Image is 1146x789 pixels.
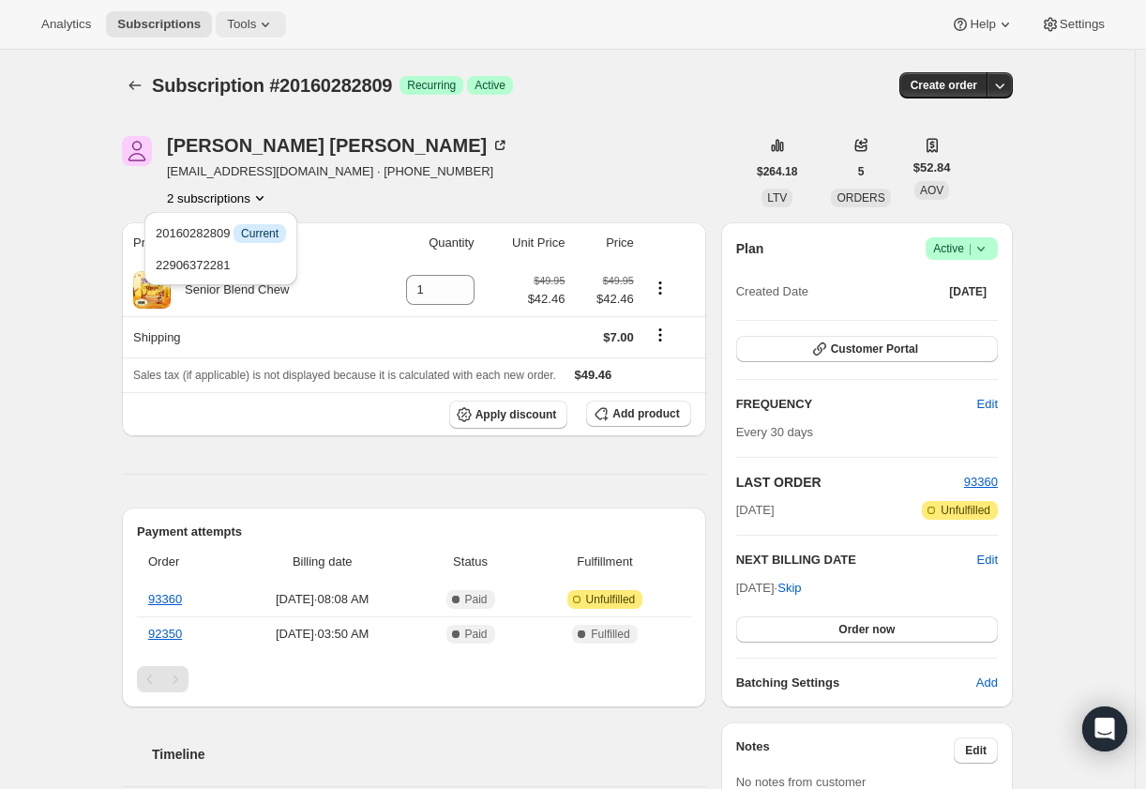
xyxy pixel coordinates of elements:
[156,226,286,240] span: 20160282809
[736,473,964,492] h2: LAST ORDER
[167,162,509,181] span: [EMAIL_ADDRESS][DOMAIN_NAME] · [PHONE_NUMBER]
[216,11,286,38] button: Tools
[977,551,998,569] button: Edit
[465,592,488,607] span: Paid
[911,78,977,93] span: Create order
[847,159,876,185] button: 5
[422,553,519,571] span: Status
[965,668,1009,698] button: Add
[30,11,102,38] button: Analytics
[122,72,148,99] button: Subscriptions
[586,401,690,427] button: Add product
[137,523,691,541] h2: Payment attempts
[475,78,505,93] span: Active
[965,743,987,758] span: Edit
[137,541,228,583] th: Order
[528,290,565,309] span: $42.46
[137,666,691,692] nav: Pagination
[122,222,367,264] th: Product
[736,737,955,764] h3: Notes
[156,258,231,272] span: 22906372281
[603,330,634,344] span: $7.00
[150,250,292,280] button: 22906372281
[964,473,998,492] button: 93360
[41,17,91,32] span: Analytics
[940,11,1025,38] button: Help
[117,17,201,32] span: Subscriptions
[645,325,675,345] button: Shipping actions
[234,625,411,644] span: [DATE] · 03:50 AM
[831,341,918,357] span: Customer Portal
[133,271,171,309] img: product img
[858,164,865,179] span: 5
[969,241,972,256] span: |
[1060,17,1105,32] span: Settings
[449,401,568,429] button: Apply discount
[949,284,987,299] span: [DATE]
[227,17,256,32] span: Tools
[122,316,367,357] th: Shipping
[576,290,633,309] span: $42.46
[152,745,706,764] h2: Timeline
[966,389,1009,419] button: Edit
[234,553,411,571] span: Billing date
[837,191,884,205] span: ORDERS
[977,395,998,414] span: Edit
[767,191,787,205] span: LTV
[954,737,998,764] button: Edit
[133,369,556,382] span: Sales tax (if applicable) is not displayed because it is calculated with each new order.
[736,336,998,362] button: Customer Portal
[167,136,509,155] div: [PERSON_NAME] [PERSON_NAME]
[148,627,182,641] a: 92350
[530,553,680,571] span: Fulfillment
[148,592,182,606] a: 93360
[913,159,951,177] span: $52.84
[367,222,479,264] th: Quantity
[757,164,797,179] span: $264.18
[736,282,808,301] span: Created Date
[736,239,764,258] h2: Plan
[475,407,557,422] span: Apply discount
[534,275,565,286] small: $49.95
[106,11,212,38] button: Subscriptions
[938,279,998,305] button: [DATE]
[736,395,977,414] h2: FREQUENCY
[152,75,392,96] span: Subscription #20160282809
[920,184,943,197] span: AOV
[838,622,895,637] span: Order now
[736,551,977,569] h2: NEXT BILLING DATE
[736,775,867,789] span: No notes from customer
[241,226,279,241] span: Current
[603,275,634,286] small: $49.95
[736,425,813,439] span: Every 30 days
[970,17,995,32] span: Help
[407,78,456,93] span: Recurring
[122,136,152,166] span: Arlene Kryger
[612,406,679,421] span: Add product
[591,627,629,642] span: Fulfilled
[234,590,411,609] span: [DATE] · 08:08 AM
[736,501,775,520] span: [DATE]
[1082,706,1127,751] div: Open Intercom Messenger
[736,674,976,692] h6: Batching Settings
[570,222,639,264] th: Price
[766,573,812,603] button: Skip
[941,503,990,518] span: Unfulfilled
[575,368,612,382] span: $49.46
[899,72,988,99] button: Create order
[964,475,998,489] a: 93360
[736,581,802,595] span: [DATE] ·
[480,222,571,264] th: Unit Price
[736,616,998,643] button: Order now
[746,159,808,185] button: $264.18
[465,627,488,642] span: Paid
[645,278,675,298] button: Product actions
[933,239,990,258] span: Active
[777,579,801,598] span: Skip
[976,674,998,692] span: Add
[586,592,636,607] span: Unfulfilled
[1030,11,1116,38] button: Settings
[167,189,269,207] button: Product actions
